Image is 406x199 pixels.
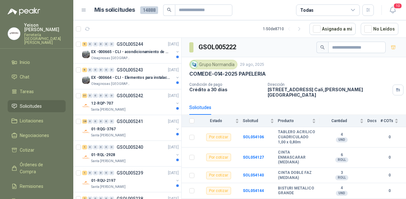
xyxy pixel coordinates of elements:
[243,115,278,127] th: Solicitud
[199,42,237,52] h3: GSOL005222
[82,171,87,175] div: 1
[8,159,66,178] a: Órdenes de Compra
[168,67,179,73] p: [DATE]
[381,134,398,140] b: 0
[88,119,92,124] div: 0
[8,144,66,156] a: Cotizar
[320,115,367,127] th: Cantidad
[98,119,103,124] div: 0
[278,170,316,180] b: CINTA DOBLE FAZ (MEDIANA)
[91,75,170,81] p: EX -000664 - CLI - Elementos para instalacion de c
[263,24,304,34] div: 1 - 50 de 8710
[82,143,180,164] a: 1 0 0 0 0 0 GSOL005240[DATE] Company Logo01-RQL-2928Santa [PERSON_NAME]
[168,144,179,150] p: [DATE]
[198,119,234,123] span: Estado
[206,134,231,141] div: Por cotizar
[381,154,398,161] b: 0
[20,117,43,124] span: Licitaciones
[88,145,92,149] div: 0
[82,68,87,72] div: 6
[91,100,113,106] p: 12-RQP-707
[278,119,311,123] span: Producto
[381,172,398,178] b: 0
[91,126,116,132] p: 01-RQG-3767
[20,183,43,190] span: Remisiones
[20,161,60,175] span: Órdenes de Compra
[168,170,179,176] p: [DATE]
[91,159,126,164] p: Santa [PERSON_NAME]
[98,93,103,98] div: 0
[98,68,103,72] div: 0
[91,184,126,189] p: Santa [PERSON_NAME]
[8,180,66,192] a: Remisiones
[243,119,269,123] span: Solicitud
[24,23,66,32] p: Yeison [PERSON_NAME]
[320,186,364,191] b: 4
[278,130,316,145] b: TABLERO ACRILICO CUADRICULADO 1,00 x 0,80m
[189,71,266,77] p: COMEDE-014-2025 PAPELERIA
[82,93,87,98] div: 31
[109,93,114,98] div: 0
[82,118,180,138] a: 28 0 0 0 0 0 GSOL005241[DATE] Company Logo01-RQG-3767Santa [PERSON_NAME]
[91,56,131,61] p: Oleaginosas [GEOGRAPHIC_DATA][PERSON_NAME]
[20,59,30,66] span: Inicio
[109,171,114,175] div: 0
[189,87,263,92] p: Crédito a 30 días
[278,150,316,165] b: CINTA ENMASCARAR (MEDIANA)
[82,66,180,86] a: 6 0 0 0 0 0 GSOL005243[DATE] Company LogoEX -000664 - CLI - Elementos para instalacion de cOleagi...
[381,115,406,127] th: # COTs
[104,68,109,72] div: 0
[117,171,143,175] p: GSOL005239
[336,191,348,196] div: UND
[206,154,231,161] div: Por cotizar
[88,93,92,98] div: 0
[309,23,356,35] button: Asignado a mi
[189,82,263,87] p: Condición de pago
[82,119,87,124] div: 28
[320,119,359,123] span: Cantidad
[240,62,264,68] p: 29 ago, 2025
[381,119,393,123] span: # COTs
[104,145,109,149] div: 0
[168,41,179,47] p: [DATE]
[109,68,114,72] div: 0
[320,153,364,158] b: 6
[168,93,179,99] p: [DATE]
[82,51,90,58] img: Company Logo
[243,189,264,193] a: SOL054144
[278,115,320,127] th: Producto
[206,187,231,195] div: Por cotizar
[91,107,126,112] p: Santa [PERSON_NAME]
[91,152,115,158] p: 01-RQL-2928
[82,169,180,189] a: 1 0 0 0 0 0 GSOL005239[DATE] Company Logo01-RQU-2197Santa [PERSON_NAME]
[93,68,98,72] div: 0
[104,42,109,46] div: 0
[8,28,20,40] img: Company Logo
[109,42,114,46] div: 0
[88,171,92,175] div: 0
[91,178,115,184] p: 01-RQU-2197
[278,186,316,196] b: BISTURI METALICO GRANDE
[109,145,114,149] div: 0
[168,119,179,125] p: [DATE]
[320,132,364,137] b: 4
[381,188,398,194] b: 0
[8,100,66,112] a: Solicitudes
[82,145,87,149] div: 1
[82,42,87,46] div: 9
[104,119,109,124] div: 0
[20,147,34,154] span: Cotizar
[335,175,348,180] div: ROLL
[367,115,381,127] th: Docs
[191,61,198,68] img: Company Logo
[88,42,92,46] div: 0
[8,115,66,127] a: Licitaciones
[82,102,90,110] img: Company Logo
[206,172,231,179] div: Por cotizar
[20,88,34,95] span: Tareas
[243,135,264,139] a: SOL054106
[320,45,325,50] span: search
[98,145,103,149] div: 0
[109,119,114,124] div: 0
